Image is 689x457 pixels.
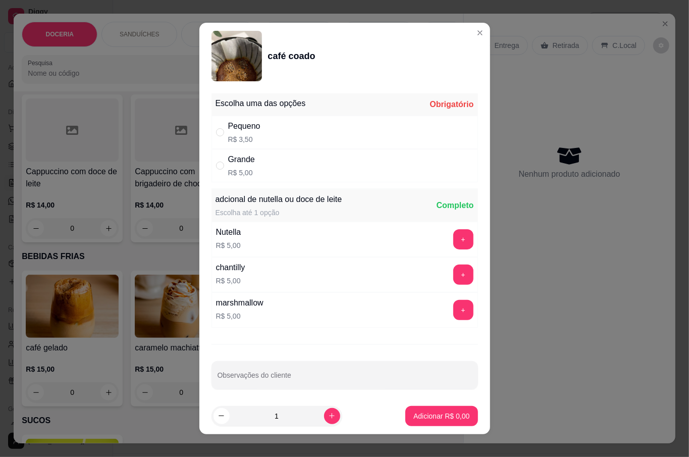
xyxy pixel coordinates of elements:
[228,168,255,178] p: R$ 5,00
[453,300,473,320] button: add
[453,265,473,285] button: add
[216,193,342,206] div: adcional de nutella ou doce de leite
[437,199,474,212] div: Completo
[214,408,230,424] button: decrease-product-quantity
[453,229,473,249] button: add
[211,31,262,81] img: product-image
[324,408,340,424] button: increase-product-quantity
[216,208,342,218] div: Escolha até 1 opção
[228,134,260,144] p: R$ 3,50
[216,311,263,321] p: R$ 5,00
[268,49,315,63] div: café coado
[413,411,469,421] p: Adicionar R$ 0,00
[228,154,255,166] div: Grande
[218,374,472,384] input: Observações do cliente
[430,98,473,111] div: Obrigatório
[216,97,306,110] div: Escolha uma das opções
[472,25,488,41] button: Close
[216,226,241,238] div: Nutella
[216,276,245,286] p: R$ 5,00
[216,297,263,309] div: marshmallow
[228,120,260,132] div: Pequeno
[405,406,478,426] button: Adicionar R$ 0,00
[216,262,245,274] div: chantilly
[216,240,241,250] p: R$ 5,00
